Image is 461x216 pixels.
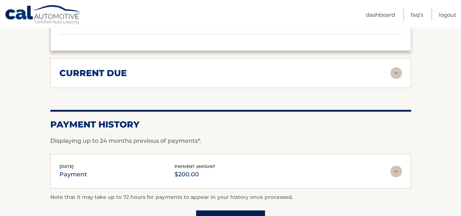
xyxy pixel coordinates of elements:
img: accordion-rest.svg [390,166,402,177]
img: accordion-rest.svg [390,67,402,79]
a: Logout [439,9,456,21]
p: Note that it may take up to 72 hours for payments to appear in your history once processed. [50,193,411,202]
a: FAQ's [411,9,423,21]
span: payment amount [175,164,215,169]
h2: Payment History [50,119,411,130]
a: Dashboard [366,9,395,21]
p: payment [59,169,87,180]
p: Displaying up to 24 months previous of payments*. [50,137,411,145]
h2: current due [59,68,127,79]
span: [DATE] [59,164,74,169]
p: $200.00 [175,169,215,180]
a: Cal Automotive [5,5,81,26]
